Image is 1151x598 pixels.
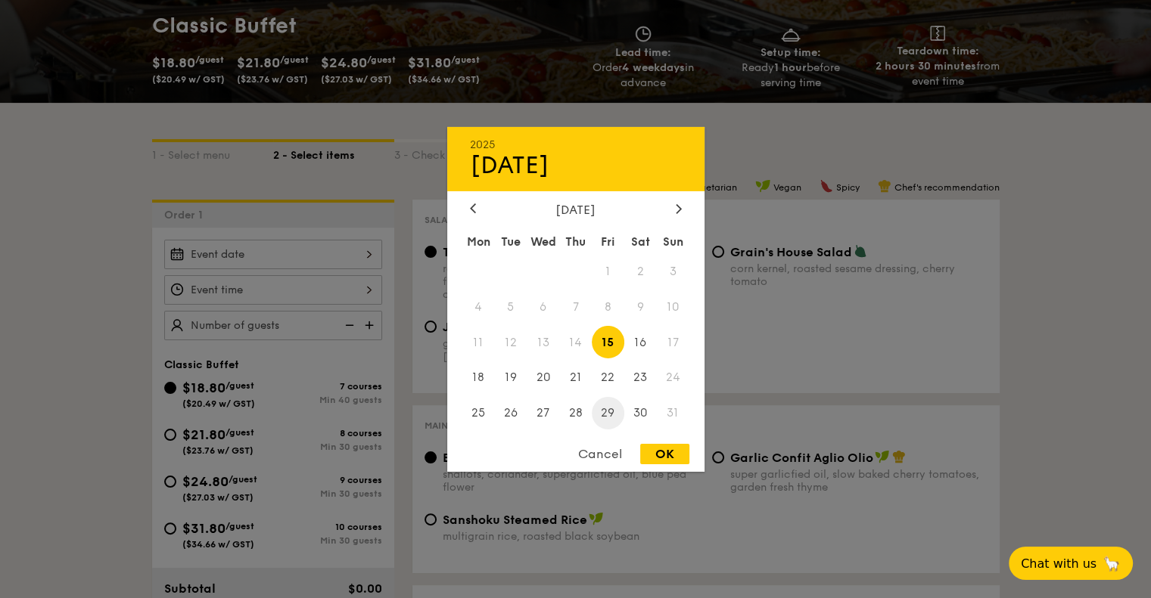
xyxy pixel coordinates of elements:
[494,361,527,394] span: 19
[462,397,495,429] span: 25
[1009,547,1133,580] button: Chat with us🦙
[462,228,495,255] div: Mon
[592,290,624,323] span: 8
[657,290,689,323] span: 10
[462,326,495,358] span: 11
[1103,555,1121,572] span: 🦙
[1021,556,1097,571] span: Chat with us
[592,397,624,429] span: 29
[527,326,559,358] span: 13
[559,326,592,358] span: 14
[527,228,559,255] div: Wed
[559,397,592,429] span: 28
[470,138,682,150] div: 2025
[559,290,592,323] span: 7
[462,290,495,323] span: 4
[494,228,527,255] div: Tue
[527,397,559,429] span: 27
[592,228,624,255] div: Fri
[559,228,592,255] div: Thu
[592,361,624,394] span: 22
[624,397,657,429] span: 30
[494,397,527,429] span: 26
[563,444,637,464] div: Cancel
[657,361,689,394] span: 24
[640,444,689,464] div: OK
[592,326,624,358] span: 15
[624,255,657,287] span: 2
[559,361,592,394] span: 21
[470,150,682,179] div: [DATE]
[624,290,657,323] span: 9
[462,361,495,394] span: 18
[592,255,624,287] span: 1
[624,326,657,358] span: 16
[657,397,689,429] span: 31
[527,361,559,394] span: 20
[624,361,657,394] span: 23
[624,228,657,255] div: Sat
[527,290,559,323] span: 6
[494,326,527,358] span: 12
[470,202,682,216] div: [DATE]
[657,255,689,287] span: 3
[494,290,527,323] span: 5
[657,326,689,358] span: 17
[657,228,689,255] div: Sun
